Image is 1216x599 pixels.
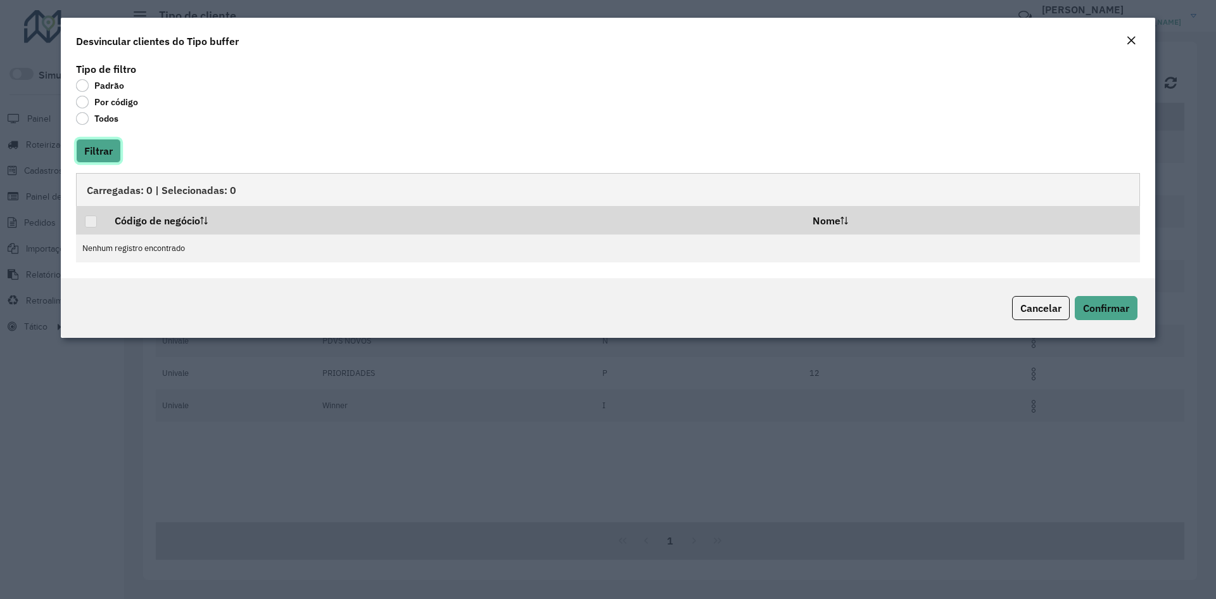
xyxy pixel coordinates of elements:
[106,207,804,234] th: Código de negócio
[76,234,1140,262] td: Nenhum registro encontrado
[76,61,136,77] label: Tipo de filtro
[1012,296,1070,320] button: Cancelar
[1122,33,1140,49] button: Close
[804,207,1139,234] th: Nome
[1083,302,1129,314] span: Confirmar
[76,173,1140,206] div: Carregadas: 0 | Selecionadas: 0
[1020,302,1061,314] span: Cancelar
[76,34,239,49] h4: Desvincular clientes do Tipo buffer
[76,139,121,163] button: Filtrar
[1126,35,1136,46] em: Fechar
[76,112,118,125] label: Todos
[76,79,124,92] label: Padrão
[1075,296,1137,320] button: Confirmar
[76,96,138,108] label: Por código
